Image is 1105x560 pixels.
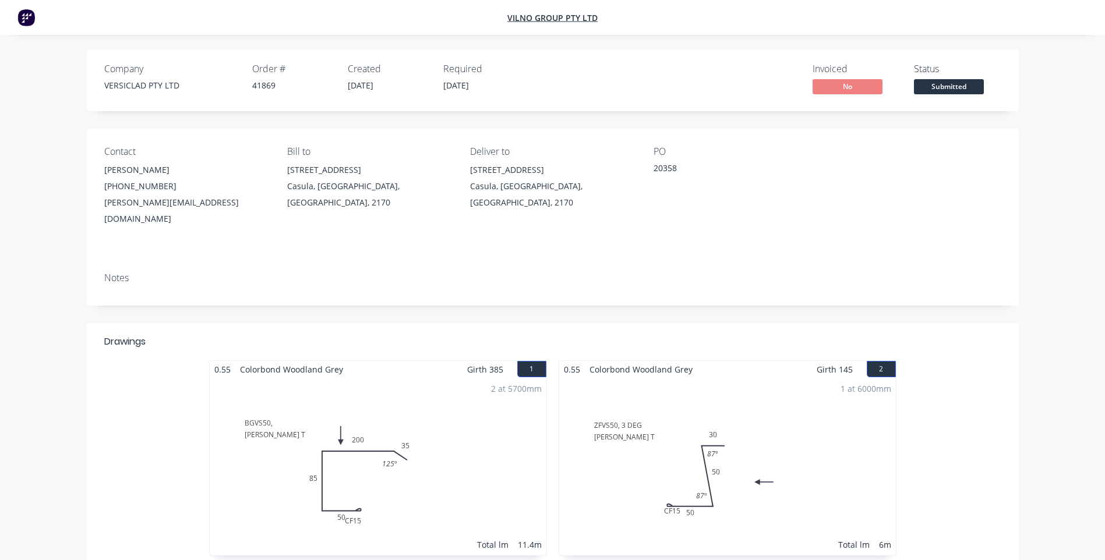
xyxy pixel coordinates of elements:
[287,162,451,211] div: [STREET_ADDRESS]Casula, [GEOGRAPHIC_DATA], [GEOGRAPHIC_DATA], 2170
[348,80,373,91] span: [DATE]
[470,162,634,211] div: [STREET_ADDRESS]Casula, [GEOGRAPHIC_DATA], [GEOGRAPHIC_DATA], 2170
[867,361,896,377] button: 2
[585,361,697,378] span: Colorbond Woodland Grey
[210,378,546,555] div: BGVS50,[PERSON_NAME] TCF15508520035125º2 at 5700mmTotal lm11.4m
[914,79,984,94] span: Submitted
[104,162,269,227] div: [PERSON_NAME][PHONE_NUMBER][PERSON_NAME][EMAIL_ADDRESS][DOMAIN_NAME]
[104,335,146,349] div: Drawings
[17,9,35,26] img: Factory
[914,63,1001,75] div: Status
[518,538,542,551] div: 11.4m
[104,162,269,178] div: [PERSON_NAME]
[654,162,799,178] div: 20358
[817,361,853,378] span: Girth 145
[470,146,634,157] div: Deliver to
[813,63,900,75] div: Invoiced
[104,146,269,157] div: Contact
[235,361,348,378] span: Colorbond Woodland Grey
[443,63,525,75] div: Required
[507,12,598,23] a: Vilno Group Pty Ltd
[287,146,451,157] div: Bill to
[443,80,469,91] span: [DATE]
[470,162,634,178] div: [STREET_ADDRESS]
[104,63,238,75] div: Company
[104,272,1001,283] div: Notes
[287,162,451,178] div: [STREET_ADDRESS]
[104,178,269,194] div: [PHONE_NUMBER]
[559,361,585,378] span: 0.55
[470,178,634,211] div: Casula, [GEOGRAPHIC_DATA], [GEOGRAPHIC_DATA], 2170
[104,194,269,227] div: [PERSON_NAME][EMAIL_ADDRESS][DOMAIN_NAME]
[879,538,891,551] div: 6m
[287,178,451,211] div: Casula, [GEOGRAPHIC_DATA], [GEOGRAPHIC_DATA], 2170
[559,378,896,555] div: ZFVS50, 3 DEG[PERSON_NAME] TCF1550503087º87º1 at 6000mmTotal lm6m
[491,382,542,395] div: 2 at 5700mm
[517,361,546,377] button: 1
[252,79,334,91] div: 41869
[252,63,334,75] div: Order #
[477,538,509,551] div: Total lm
[838,538,870,551] div: Total lm
[467,361,503,378] span: Girth 385
[348,63,429,75] div: Created
[104,79,238,91] div: VERSICLAD PTY LTD
[841,382,891,395] div: 1 at 6000mm
[654,146,818,157] div: PO
[813,79,882,94] span: No
[210,361,235,378] span: 0.55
